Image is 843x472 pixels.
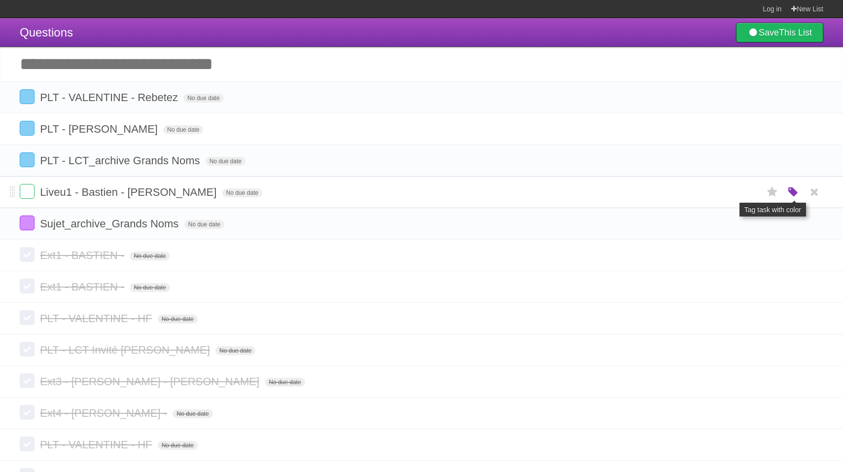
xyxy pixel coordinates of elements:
[40,91,180,104] span: PLT - VALENTINE - Rebetez
[20,373,35,388] label: Done
[40,154,202,167] span: PLT - LCT_archive Grands Noms
[130,283,170,292] span: No due date
[40,249,127,261] span: Ext1 - BASTIEN -
[183,94,223,103] span: No due date
[222,188,262,197] span: No due date
[40,186,219,198] span: Liveu1 - Bastien - [PERSON_NAME]
[20,26,73,39] span: Questions
[20,184,35,199] label: Done
[40,344,212,356] span: PLT - LCT Invité [PERSON_NAME]
[184,220,224,229] span: No due date
[20,216,35,230] label: Done
[40,375,262,388] span: Ext3 - [PERSON_NAME] - [PERSON_NAME]
[215,346,255,355] span: No due date
[20,342,35,357] label: Done
[158,315,198,324] span: No due date
[736,23,823,42] a: SaveThis List
[40,281,127,293] span: Ext1 - BASTIEN -
[20,247,35,262] label: Done
[206,157,246,166] span: No due date
[130,252,170,260] span: No due date
[40,438,154,451] span: PLT - VALENTINE - HF
[40,312,154,325] span: PLT - VALENTINE - HF
[20,279,35,293] label: Done
[40,123,160,135] span: PLT - [PERSON_NAME]
[20,152,35,167] label: Done
[158,441,198,450] span: No due date
[20,121,35,136] label: Done
[20,405,35,420] label: Done
[20,89,35,104] label: Done
[779,28,812,37] b: This List
[163,125,203,134] span: No due date
[40,407,170,419] span: Ext4 - [PERSON_NAME] -
[20,310,35,325] label: Done
[20,436,35,451] label: Done
[763,184,782,200] label: Star task
[173,409,212,418] span: No due date
[265,378,305,387] span: No due date
[40,218,181,230] span: Sujet_archive_Grands Noms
